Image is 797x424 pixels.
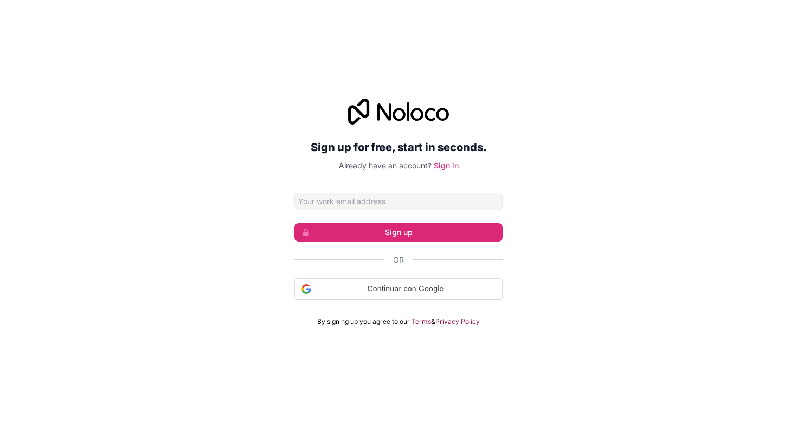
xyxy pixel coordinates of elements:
[412,317,431,326] a: Terms
[434,161,459,170] a: Sign in
[294,193,503,210] input: Email address
[316,283,496,295] span: Continuar con Google
[294,138,503,157] h2: Sign up for free, start in seconds.
[393,255,404,265] span: Or
[431,317,435,326] span: &
[294,278,503,300] div: Continuar con Google
[339,161,432,170] span: Already have an account?
[317,317,410,326] span: By signing up you agree to our
[435,317,480,326] a: Privacy Policy
[294,223,503,242] button: Sign up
